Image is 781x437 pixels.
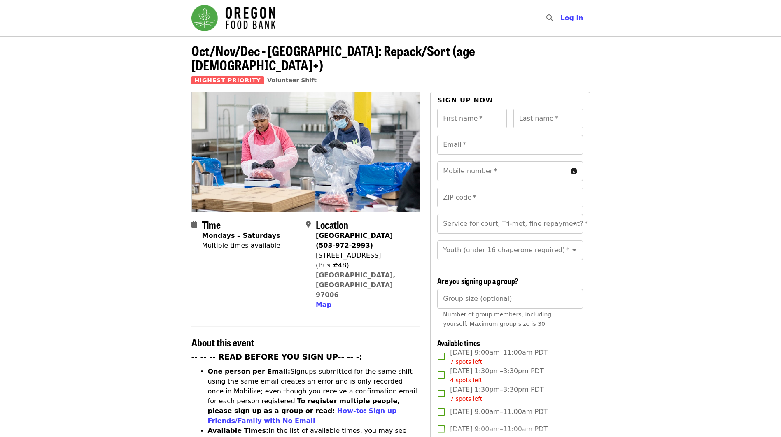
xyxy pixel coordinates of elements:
[560,14,583,22] span: Log in
[450,385,543,403] span: [DATE] 1:30pm–3:30pm PDT
[437,135,583,155] input: Email
[450,377,482,384] span: 4 spots left
[191,221,197,228] i: calendar icon
[437,96,493,104] span: Sign up now
[208,367,421,426] li: Signups submitted for the same shift using the same email creates an error and is only recorded o...
[569,244,580,256] button: Open
[202,217,221,232] span: Time
[208,427,269,435] strong: Available Times:
[192,92,420,212] img: Oct/Nov/Dec - Beaverton: Repack/Sort (age 10+) organized by Oregon Food Bank
[450,348,548,366] span: [DATE] 9:00am–11:00am PDT
[554,10,590,26] button: Log in
[450,424,548,434] span: [DATE] 9:00am–11:00am PDT
[191,335,254,349] span: About this event
[513,109,583,128] input: Last name
[450,395,482,402] span: 7 spots left
[437,337,480,348] span: Available times
[437,188,583,207] input: ZIP code
[208,397,400,415] strong: To register multiple people, please sign up as a group or read:
[450,358,482,365] span: 7 spots left
[202,232,280,239] strong: Mondays – Saturdays
[191,76,264,84] span: Highest Priority
[306,221,311,228] i: map-marker-alt icon
[443,311,551,327] span: Number of group members, including yourself. Maximum group size is 30
[437,289,583,309] input: [object Object]
[316,301,331,309] span: Map
[316,260,414,270] div: (Bus #48)
[316,232,393,249] strong: [GEOGRAPHIC_DATA] (503-972-2993)
[208,407,397,425] a: How-to: Sign up Friends/Family with No Email
[316,217,348,232] span: Location
[450,366,543,385] span: [DATE] 1:30pm–3:30pm PDT
[558,8,564,28] input: Search
[316,271,396,299] a: [GEOGRAPHIC_DATA], [GEOGRAPHIC_DATA] 97006
[267,77,317,84] a: Volunteer Shift
[546,14,553,22] i: search icon
[569,218,580,230] button: Open
[316,300,331,310] button: Map
[202,241,280,251] div: Multiple times available
[191,353,363,361] strong: -- -- -- READ BEFORE YOU SIGN UP-- -- -:
[437,275,518,286] span: Are you signing up a group?
[191,5,275,31] img: Oregon Food Bank - Home
[316,251,414,260] div: [STREET_ADDRESS]
[437,109,507,128] input: First name
[437,161,567,181] input: Mobile number
[208,367,291,375] strong: One person per Email:
[191,41,475,74] span: Oct/Nov/Dec - [GEOGRAPHIC_DATA]: Repack/Sort (age [DEMOGRAPHIC_DATA]+)
[450,407,548,417] span: [DATE] 9:00am–11:00am PDT
[571,167,577,175] i: circle-info icon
